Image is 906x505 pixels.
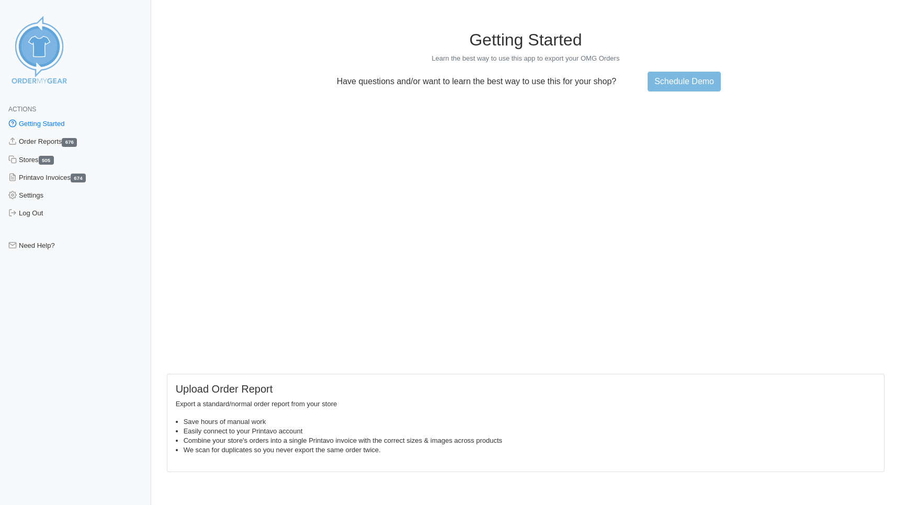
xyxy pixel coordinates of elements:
[71,174,86,182] span: 674
[184,445,876,455] li: We scan for duplicates so you never export the same order twice.
[184,436,876,445] li: Combine your store's orders into a single Printavo invoice with the correct sizes & images across...
[184,417,876,427] li: Save hours of manual work
[331,77,623,86] p: Have questions and/or want to learn the best way to use this for your shop?
[167,54,885,63] p: Learn the best way to use this app to export your OMG Orders
[39,156,54,165] span: 505
[62,138,77,147] span: 676
[176,383,876,395] h5: Upload Order Report
[648,72,721,91] a: Schedule Demo
[167,30,885,50] h1: Getting Started
[8,106,36,113] span: Actions
[184,427,876,436] li: Easily connect to your Printavo account
[176,399,876,409] p: Export a standard/normal order report from your store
